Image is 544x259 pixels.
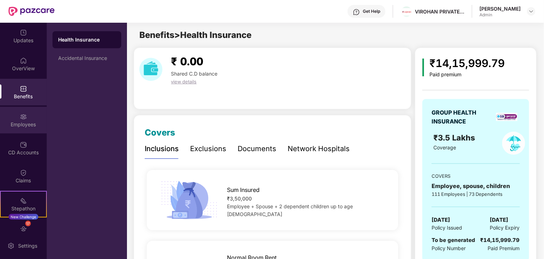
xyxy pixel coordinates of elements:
[171,55,203,68] span: ₹ 0.00
[227,186,260,194] span: Sum Insured
[432,191,520,198] div: 111 Employees | 73 Dependents
[432,216,450,224] span: [DATE]
[20,197,27,204] img: svg+xml;base64,PHN2ZyB4bWxucz0iaHR0cDovL3d3dy53My5vcmcvMjAwMC9zdmciIHdpZHRoPSIyMSIgaGVpZ2h0PSIyMC...
[434,133,478,142] span: ₹3.5 Lakhs
[401,8,412,16] img: Virohan%20logo%20(1).jpg
[58,55,116,61] div: Accidental Insurance
[432,172,520,180] div: COVERS
[496,113,517,121] img: insurerLogo
[481,236,520,244] div: ₹14,15,999.79
[20,141,27,148] img: svg+xml;base64,PHN2ZyBpZD0iQ0RfQWNjb3VudHMiIGRhdGEtbmFtZT0iQ0QgQWNjb3VudHMiIHhtbG5zPSJodHRwOi8vd3...
[16,242,39,249] div: Settings
[488,244,520,252] span: Paid Premium
[139,30,251,40] span: Benefits > Health Insurance
[238,143,276,154] div: Documents
[479,5,521,12] div: [PERSON_NAME]
[432,245,466,251] span: Policy Number
[20,85,27,92] img: svg+xml;base64,PHN2ZyBpZD0iQmVuZWZpdHMiIHhtbG5zPSJodHRwOi8vd3d3LnczLm9yZy8yMDAwL3N2ZyIgd2lkdGg9Ij...
[171,79,196,84] span: view details
[353,9,360,16] img: svg+xml;base64,PHN2ZyBpZD0iSGVscC0zMngzMiIgeG1sbnM9Imh0dHA6Ly93d3cudzMub3JnLzIwMDAvc3ZnIiB3aWR0aD...
[7,242,15,249] img: svg+xml;base64,PHN2ZyBpZD0iU2V0dGluZy0yMHgyMCIgeG1sbnM9Imh0dHA6Ly93d3cudzMub3JnLzIwMDAvc3ZnIiB3aW...
[227,203,353,217] span: Employee + Spouse + 2 dependent children up to age [DEMOGRAPHIC_DATA]
[502,132,525,155] img: policyIcon
[20,29,27,36] img: svg+xml;base64,PHN2ZyBpZD0iVXBkYXRlZCIgeG1sbnM9Imh0dHA6Ly93d3cudzMub3JnLzIwMDAvc3ZnIiB3aWR0aD0iMj...
[528,9,534,14] img: svg+xml;base64,PHN2ZyBpZD0iRHJvcGRvd24tMzJ4MzIiIHhtbG5zPSJodHRwOi8vd3d3LnczLm9yZy8yMDAwL3N2ZyIgd2...
[434,144,456,150] span: Coverage
[145,127,175,138] span: Covers
[171,71,217,77] span: Shared C.D balance
[159,179,220,221] img: icon
[430,72,505,78] div: Paid premium
[139,58,162,81] img: download
[432,108,494,126] div: GROUP HEALTH INSURANCE
[432,182,520,191] div: Employee, spouse, children
[490,216,509,224] span: [DATE]
[9,7,55,16] img: New Pazcare Logo
[422,59,424,76] img: icon
[415,8,465,15] div: VIROHAN PRIVATE LIMITED
[288,143,350,154] div: Network Hospitals
[363,9,380,14] div: Get Help
[430,55,505,72] div: ₹14,15,999.79
[9,214,38,220] div: New Challenge
[227,195,387,203] div: ₹3,50,000
[190,143,226,154] div: Exclusions
[145,143,179,154] div: Inclusions
[432,237,475,243] span: To be generated
[432,224,462,232] span: Policy Issued
[20,225,27,232] img: svg+xml;base64,PHN2ZyBpZD0iRW5kb3JzZW1lbnRzIiB4bWxucz0iaHR0cDovL3d3dy53My5vcmcvMjAwMC9zdmciIHdpZH...
[1,205,46,212] div: Stepathon
[479,12,521,18] div: Admin
[25,221,31,226] div: 17
[58,36,116,43] div: Health Insurance
[20,57,27,64] img: svg+xml;base64,PHN2ZyBpZD0iSG9tZSIgeG1sbnM9Imh0dHA6Ly93d3cudzMub3JnLzIwMDAvc3ZnIiB3aWR0aD0iMjAiIG...
[490,224,520,232] span: Policy Expiry
[20,113,27,120] img: svg+xml;base64,PHN2ZyBpZD0iRW1wbG95ZWVzIiB4bWxucz0iaHR0cDovL3d3dy53My5vcmcvMjAwMC9zdmciIHdpZHRoPS...
[20,169,27,176] img: svg+xml;base64,PHN2ZyBpZD0iQ2xhaW0iIHhtbG5zPSJodHRwOi8vd3d3LnczLm9yZy8yMDAwL3N2ZyIgd2lkdGg9IjIwIi...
